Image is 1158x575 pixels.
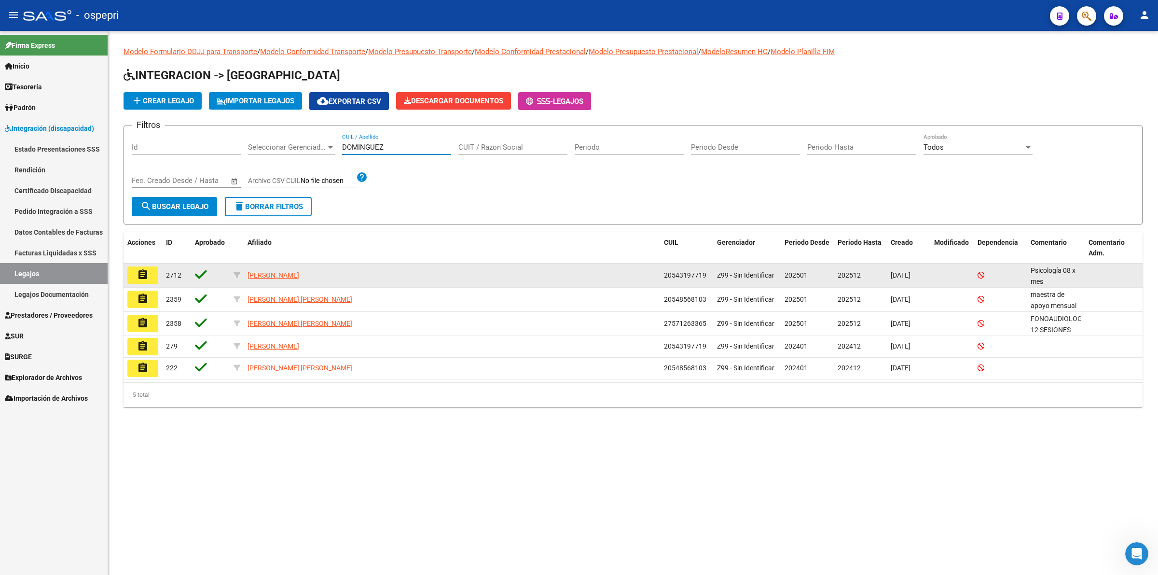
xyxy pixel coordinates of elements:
[248,238,272,246] span: Afiliado
[8,188,98,210] div: [URL][DOMAIN_NAME]
[162,232,191,264] datatable-header-cell: ID
[47,11,148,26] p: El equipo también puede ayudar
[248,320,352,327] span: [PERSON_NAME] [PERSON_NAME]
[6,6,25,24] button: go back
[1031,266,1082,406] span: Psicología 08 x mes (enero/diciembre 2025) Lic. Cambriglia Franco Kinesiología 12 x mes (enero/di...
[234,200,245,212] mat-icon: delete
[1085,232,1143,264] datatable-header-cell: Comentario Adm.
[518,92,591,110] button: -Legajos
[717,238,755,246] span: Gerenciador
[124,69,340,82] span: INTEGRACION -> [GEOGRAPHIC_DATA]
[5,40,55,51] span: Firma Express
[165,312,181,328] button: Enviar un mensaje…
[717,364,774,372] span: Z99 - Sin Identificar
[5,351,32,362] span: SURGE
[248,271,299,279] span: [PERSON_NAME]
[887,232,930,264] datatable-header-cell: Creado
[8,167,93,188] div: Al parecer no valida.
[5,82,42,92] span: Tesorería
[244,232,660,264] datatable-header-cell: Afiliado
[225,197,312,216] button: Borrar Filtros
[974,232,1027,264] datatable-header-cell: Dependencia
[8,268,158,298] div: cualquier otra consulta, quedo a disposición![PERSON_NAME] • Hace 2h
[664,238,678,246] span: CUIL
[5,372,82,383] span: Explorador de Archivos
[132,197,217,216] button: Buscar Legajo
[8,43,185,66] div: Micaela dice…
[891,364,910,372] span: [DATE]
[229,176,240,187] button: Open calendar
[127,238,155,246] span: Acciones
[475,47,586,56] a: Modelo Conformidad Prestacional
[930,232,974,264] datatable-header-cell: Modificado
[781,232,834,264] datatable-header-cell: Periodo Desde
[924,143,944,152] span: Todos
[717,320,774,327] span: Z99 - Sin Identificar
[8,87,185,110] div: Micaela dice…
[166,271,181,279] span: 2712
[166,320,181,327] span: 2358
[132,176,171,185] input: Fecha inicio
[8,296,185,312] textarea: Escribe un mensaje...
[589,47,698,56] a: Modelo Presupuesto Prestacional
[664,295,706,303] span: 20548568103
[140,200,152,212] mat-icon: search
[54,245,178,255] div: claro, si como que hay error me dice
[124,46,1143,407] div: / / / / / /
[838,238,882,246] span: Periodo Hasta
[1139,9,1150,21] mat-icon: person
[151,6,169,24] button: Inicio
[8,188,185,210] div: Ludmila dice…
[137,362,149,374] mat-icon: assignment
[838,342,861,350] span: 202412
[785,271,808,279] span: 202501
[8,9,19,21] mat-icon: menu
[248,295,352,303] span: [PERSON_NAME] [PERSON_NAME]
[1031,238,1067,246] span: Comentario
[8,109,185,166] div: Micaela dice…
[15,216,72,226] div: podes fijarte acá
[145,43,185,65] div: gracias
[838,364,861,372] span: 202412
[179,176,226,185] input: Fecha fin
[8,65,185,87] div: Micaela dice…
[137,269,149,280] mat-icon: assignment
[785,238,829,246] span: Periodo Desde
[356,171,368,183] mat-icon: help
[166,295,181,303] span: 2359
[248,364,352,372] span: [PERSON_NAME] [PERSON_NAME]
[1031,291,1088,518] span: maestra de apoyo mensual (marzo a dic)DIAZ ELIDA 8 PS CAROSSI MARIA 12 FONO GIORDANI MARIA 8 PSIC...
[137,293,149,305] mat-icon: assignment
[15,316,23,324] button: Selector de emoji
[191,232,230,264] datatable-header-cell: Aprobado
[15,274,151,293] div: cualquier otra consulta, quedo a disposición!
[396,92,511,110] button: Descargar Documentos
[101,87,185,109] div: comprobante 20130
[664,271,706,279] span: 20543197719
[785,295,808,303] span: 202501
[1089,238,1125,257] span: Comentario Adm.
[209,92,302,110] button: IMPORTAR LEGAJOS
[891,320,910,327] span: [DATE]
[978,238,1018,246] span: Dependencia
[131,95,143,106] mat-icon: add
[838,320,861,327] span: 202512
[166,364,178,372] span: 222
[785,342,808,350] span: 202401
[701,47,768,56] a: ModeloResumen HC
[15,195,91,202] a: [URL][DOMAIN_NAME]
[166,342,178,350] span: 279
[140,202,208,211] span: Buscar Legajo
[717,271,774,279] span: Z99 - Sin Identificar
[5,393,88,404] span: Importación de Archivos
[317,97,381,106] span: Exportar CSV
[195,238,225,246] span: Aprobado
[8,268,185,316] div: Ludmila dice…
[785,364,808,372] span: 202401
[35,109,185,158] div: es porque me preguntan desde contaduria porque esa factura no aparece luego en el devok ni en el ...
[301,177,356,185] input: Archivo CSV CUIL
[838,271,861,279] span: 202512
[785,320,808,327] span: 202501
[553,97,583,106] span: Legajos
[5,310,93,321] span: Prestadores / Proveedores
